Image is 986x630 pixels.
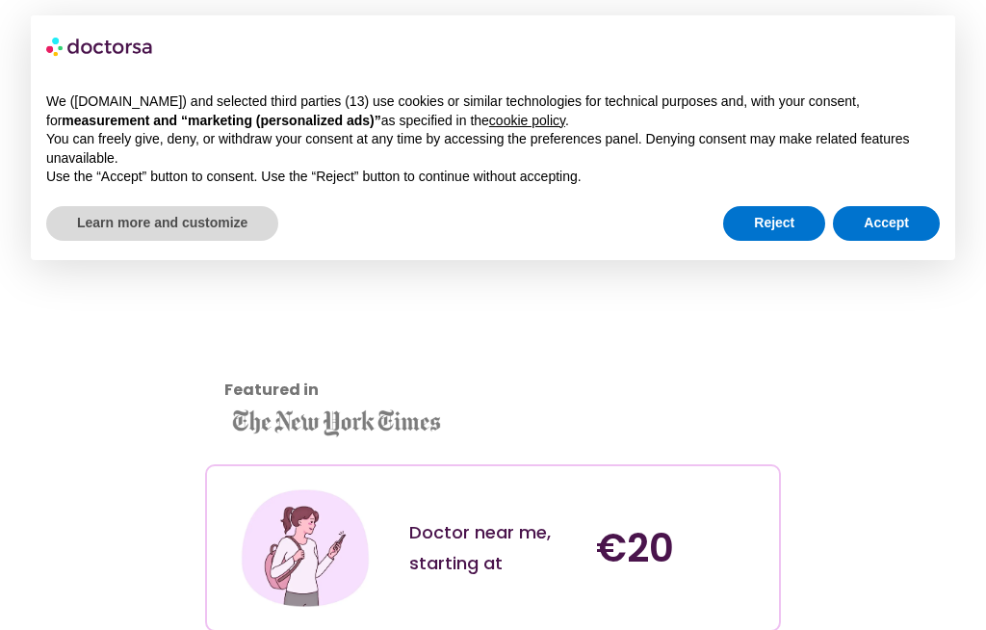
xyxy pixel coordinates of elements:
p: Use the “Accept” button to consent. Use the “Reject” button to continue without accepting. [46,168,940,187]
button: Learn more and customize [46,206,278,241]
h4: €20 [596,525,765,571]
iframe: Customer reviews powered by Trustpilot [215,271,549,415]
button: Reject [723,206,825,241]
p: You can freely give, deny, or withdraw your consent at any time by accessing the preferences pane... [46,130,940,168]
img: Illustration depicting a young woman in a casual outfit, engaged with her smartphone. She has a p... [238,481,373,616]
div: Doctor near me, starting at [409,517,578,579]
a: cookie policy [489,113,565,128]
strong: Featured in [224,379,319,401]
img: logo [46,31,154,62]
p: We ([DOMAIN_NAME]) and selected third parties (13) use cookies or similar technologies for techni... [46,92,940,130]
button: Accept [833,206,940,241]
strong: measurement and “marketing (personalized ads)” [62,113,380,128]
